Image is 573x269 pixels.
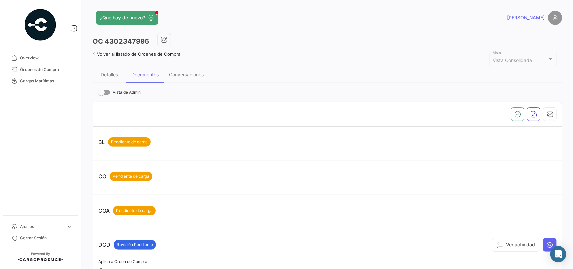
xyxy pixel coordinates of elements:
[93,51,180,57] a: Volver al listado de Órdenes de Compra
[20,66,73,73] span: Órdenes de Compra
[20,55,73,61] span: Overview
[117,242,153,248] span: Revisión Pendiente
[20,78,73,84] span: Cargas Marítimas
[111,139,148,145] span: Pendiente de carga
[493,57,532,63] mat-select-trigger: Vista Consolidada
[548,11,562,25] img: placeholder-user.png
[98,172,152,181] p: CO
[20,224,64,230] span: Ajustes
[169,72,204,77] div: Conversaciones
[98,240,156,250] p: DGD
[23,8,57,42] img: powered-by.png
[5,64,75,75] a: Órdenes de Compra
[113,173,149,179] span: Pendiente de carga
[550,246,566,262] div: Abrir Intercom Messenger
[20,235,73,241] span: Cerrar Sesión
[507,14,545,21] span: [PERSON_NAME]
[98,259,147,264] span: Aplica a Orden de Compra
[116,208,153,214] span: Pendiente de carga
[113,88,141,96] span: Vista de Admin
[131,72,159,77] div: Documentos
[5,75,75,87] a: Cargas Marítimas
[93,37,149,46] h3: OC 4302347996
[100,14,145,21] span: ¿Qué hay de nuevo?
[96,11,158,25] button: ¿Qué hay de nuevo?
[66,224,73,230] span: expand_more
[492,238,539,252] button: Ver actividad
[98,137,151,147] p: BL
[98,206,156,215] p: COA
[5,52,75,64] a: Overview
[101,72,118,77] div: Detalles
